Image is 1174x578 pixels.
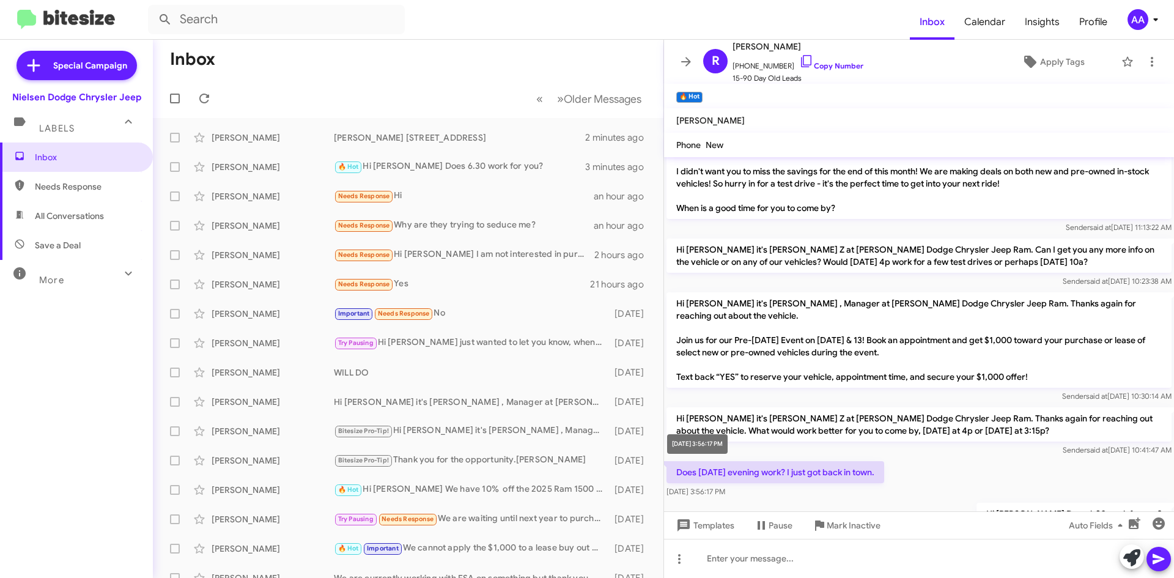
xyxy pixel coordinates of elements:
p: Hi [PERSON_NAME] Does 6.30 work for you? [976,503,1172,525]
a: Copy Number [799,61,863,70]
span: Important [338,309,370,317]
span: Try Pausing [338,515,374,523]
div: [DATE] [608,425,654,437]
span: Needs Response [338,221,390,229]
span: All Conversations [35,210,104,222]
div: Nielsen Dodge Chrysler Jeep [12,91,141,103]
div: an hour ago [594,190,654,202]
span: Needs Response [338,280,390,288]
a: Inbox [910,4,954,40]
span: 🔥 Hot [338,486,359,494]
div: [DATE] 3:56:17 PM [667,434,728,454]
div: [DATE] [608,337,654,349]
div: [PERSON_NAME] [212,337,334,349]
span: Pause [769,514,792,536]
span: Sender [DATE] 10:30:14 AM [1062,391,1172,401]
div: 21 hours ago [590,278,654,291]
div: [DATE] [608,366,654,379]
span: said at [1086,391,1107,401]
span: Needs Response [378,309,430,317]
div: Hi [PERSON_NAME] I am not interested in purchasing a vehicle. I'm looking to return the current 2... [334,248,594,262]
div: [PERSON_NAME] [212,308,334,320]
a: Special Campaign [17,51,137,80]
div: AA [1128,9,1148,30]
span: [PERSON_NAME] [676,115,745,126]
a: Profile [1069,4,1117,40]
div: [PERSON_NAME] [212,396,334,408]
button: Next [550,86,649,111]
div: [PERSON_NAME] [212,454,334,467]
div: Hi [PERSON_NAME] Does 6.30 work for you? [334,160,585,174]
span: Mark Inactive [827,514,880,536]
span: Needs Response [338,251,390,259]
div: WILL DO [334,366,608,379]
span: 🔥 Hot [338,544,359,552]
span: Bitesize Pro-Tip! [338,427,389,435]
div: an hour ago [594,220,654,232]
span: Sender [DATE] 11:13:22 AM [1066,223,1172,232]
button: AA [1117,9,1161,30]
div: [PERSON_NAME] [212,220,334,232]
div: 3 minutes ago [585,161,654,173]
span: Templates [674,514,734,536]
span: Apply Tags [1040,51,1085,73]
span: « [536,91,543,106]
span: Save a Deal [35,239,81,251]
div: [PERSON_NAME] [212,132,334,144]
span: R [712,51,720,71]
span: » [557,91,564,106]
span: Needs Response [35,180,139,193]
div: [DATE] [608,454,654,467]
p: Does [DATE] evening work? I just got back in town. [666,461,884,483]
span: More [39,275,64,286]
span: Inbox [35,151,139,163]
div: [PERSON_NAME] [212,190,334,202]
span: Important [367,544,399,552]
div: [DATE] [608,513,654,525]
span: Bitesize Pro-Tip! [338,456,389,464]
div: [PERSON_NAME] [212,484,334,496]
div: [PERSON_NAME] [212,161,334,173]
div: [PERSON_NAME] [212,513,334,525]
span: Sender [DATE] 10:23:38 AM [1063,276,1172,286]
span: Labels [39,123,75,134]
span: Older Messages [564,92,641,106]
div: We are waiting until next year to purchase a new pacifica. I'll get in touch with you then. [334,512,608,526]
div: [DATE] [608,396,654,408]
div: Hi [PERSON_NAME] just wanted to let you know, when you come in to ask for [PERSON_NAME] [334,336,608,350]
span: Special Campaign [53,59,127,72]
p: Hi [PERSON_NAME] it's [PERSON_NAME] Z at [PERSON_NAME] Dodge Chrysler Jeep Ram. Can I get you any... [666,239,1172,273]
span: said at [1087,445,1108,454]
span: Try Pausing [338,339,374,347]
button: Apply Tags [990,51,1115,73]
div: [PERSON_NAME] [212,425,334,437]
p: Hi [PERSON_NAME] it's [PERSON_NAME] , Manager at [PERSON_NAME] Dodge Chrysler Jeep Ram. Thanks ag... [666,124,1172,219]
span: New [706,139,723,150]
div: [PERSON_NAME] [212,543,334,555]
div: 2 minutes ago [585,132,654,144]
span: 🔥 Hot [338,163,359,171]
span: [DATE] 3:56:17 PM [666,487,725,496]
span: Insights [1015,4,1069,40]
button: Pause [744,514,802,536]
div: Hi [PERSON_NAME] it's [PERSON_NAME] , Manager at [PERSON_NAME] Dodge Chrysler Jeep Ram. Thanks ag... [334,424,608,438]
div: Hi [334,189,594,203]
div: Thank you for the opportunity.[PERSON_NAME] [334,453,608,467]
div: We cannot apply the $1,000 to a lease buy out being that it is a contracted value from your bank.... [334,541,608,555]
button: Mark Inactive [802,514,890,536]
span: Phone [676,139,701,150]
div: [DATE] [608,308,654,320]
div: Why are they trying to seduce me? [334,218,594,232]
span: [PERSON_NAME] [733,39,863,54]
div: Hi [PERSON_NAME] We have 10% off the 2025 Ram 1500 right now plus the1000.00 until [DATE]. Why do... [334,483,608,497]
div: No [334,306,608,320]
a: Calendar [954,4,1015,40]
h1: Inbox [170,50,215,69]
span: Needs Response [338,192,390,200]
div: Hi [PERSON_NAME] it's [PERSON_NAME] , Manager at [PERSON_NAME] Dodge Chrysler Jeep Ram. Thanks ag... [334,396,608,408]
p: Hi [PERSON_NAME] it's [PERSON_NAME] , Manager at [PERSON_NAME] Dodge Chrysler Jeep Ram. Thanks ag... [666,292,1172,388]
div: [PERSON_NAME] [STREET_ADDRESS] [334,132,585,144]
button: Auto Fields [1059,514,1137,536]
